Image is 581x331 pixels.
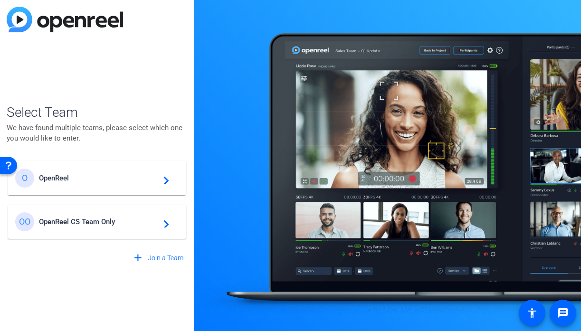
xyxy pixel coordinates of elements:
[7,103,187,123] span: Select Team
[39,174,158,182] span: OpenReel
[7,123,187,143] p: We have found multiple teams, please select which one you would like to enter.
[526,307,538,319] mat-icon: accessibility
[7,7,123,32] img: blue-gradient.svg
[15,169,34,188] div: O
[39,218,158,226] span: OpenReel CS Team Only
[132,252,144,264] mat-icon: add
[148,253,183,263] span: Join a Team
[15,212,34,231] div: OO
[158,172,169,184] mat-icon: navigate_next
[158,216,169,227] mat-icon: navigate_next
[128,249,187,266] button: Join a Team
[557,307,569,319] mat-icon: message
